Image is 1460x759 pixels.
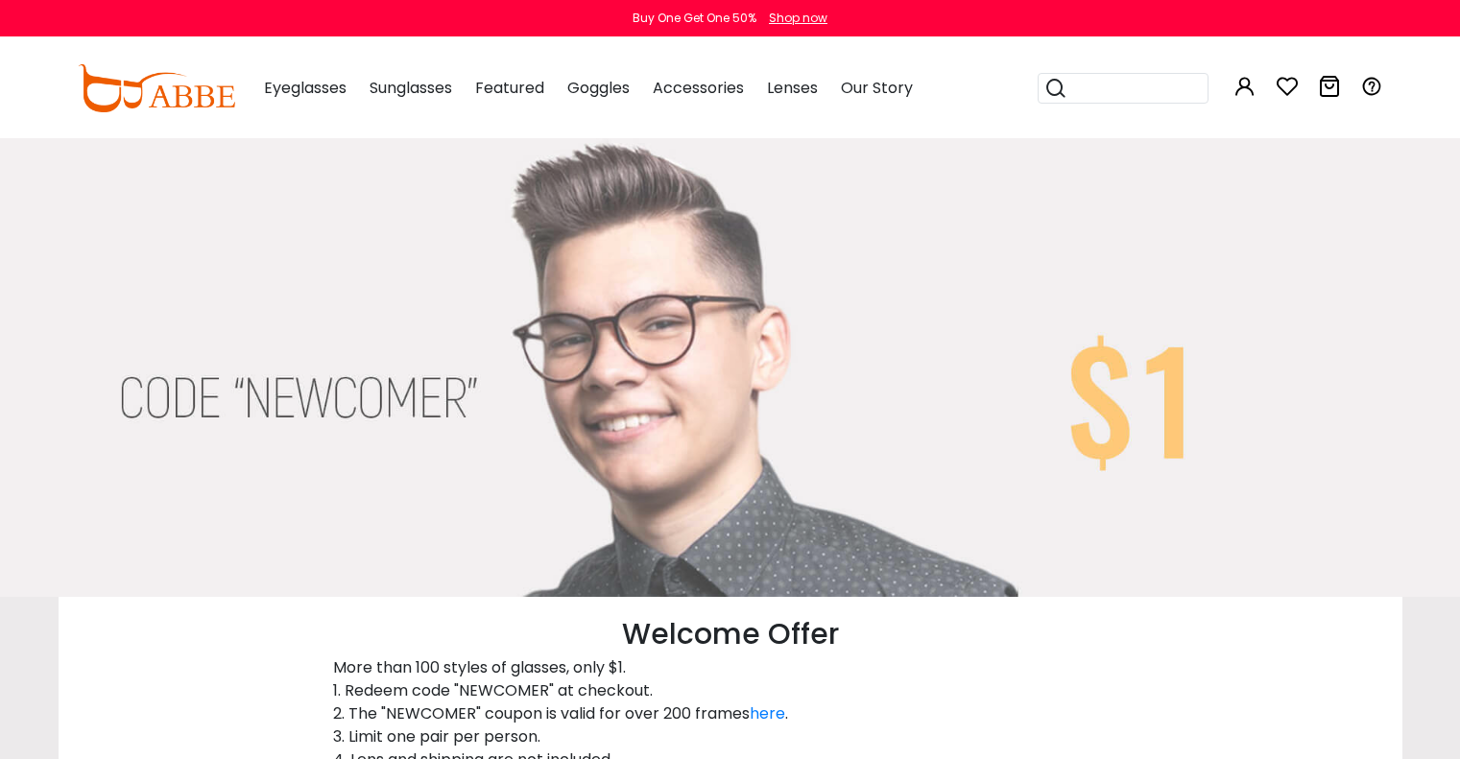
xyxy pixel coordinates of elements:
[633,10,756,27] div: Buy One Get One 50%
[767,77,818,99] span: Lenses
[68,620,1393,649] h5: Welcome Offer
[759,10,827,26] a: Shop now
[567,77,630,99] span: Goggles
[78,64,235,112] img: abbeglasses.com
[653,77,744,99] span: Accessories
[264,77,347,99] span: Eyeglasses
[769,10,827,27] div: Shop now
[475,77,544,99] span: Featured
[370,77,452,99] span: Sunglasses
[750,702,785,724] a: here
[841,77,913,99] span: Our Story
